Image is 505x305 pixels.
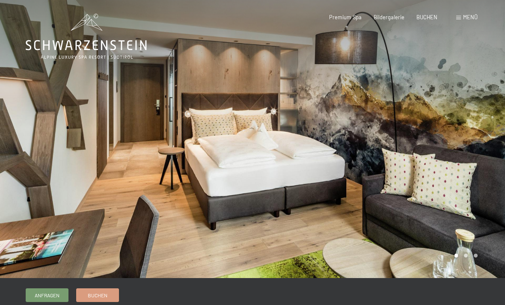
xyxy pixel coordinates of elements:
[416,14,437,21] a: BUCHEN
[26,289,68,302] a: Anfragen
[35,292,59,299] span: Anfragen
[329,14,362,21] a: Premium Spa
[88,292,107,299] span: Buchen
[463,14,478,21] span: Menü
[374,14,404,21] a: Bildergalerie
[77,289,119,302] a: Buchen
